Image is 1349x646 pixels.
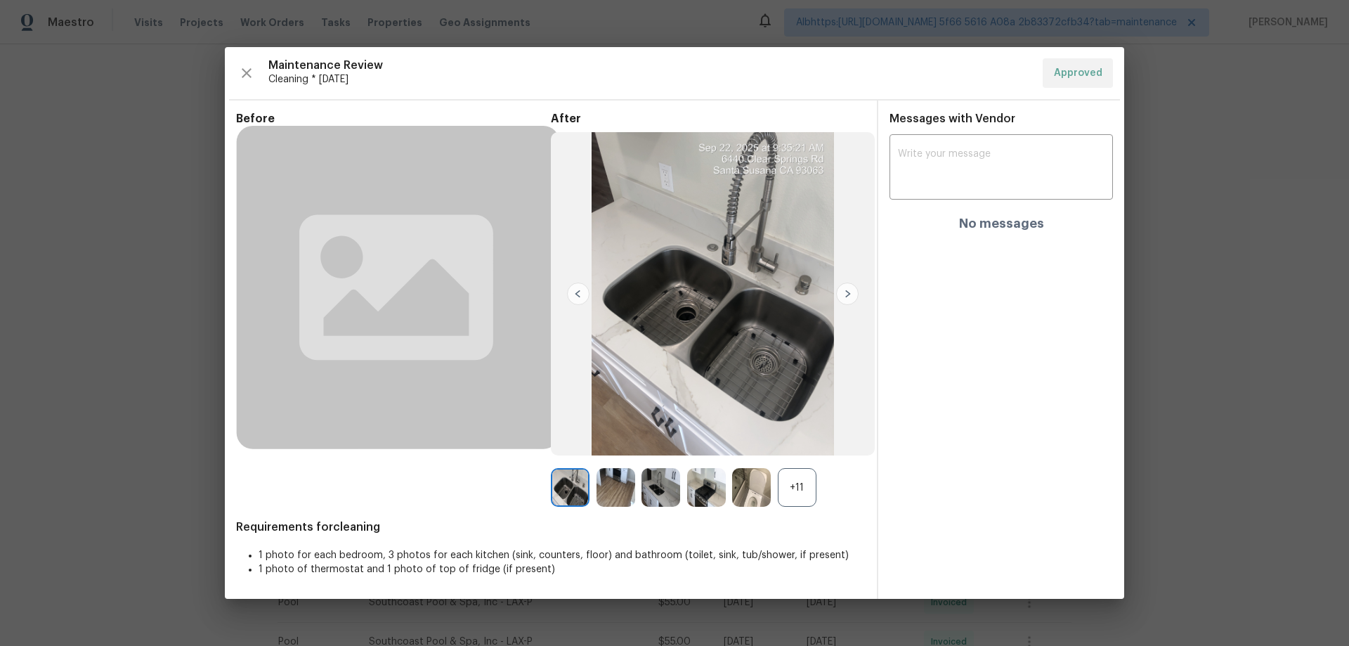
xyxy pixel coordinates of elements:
span: Before [236,112,551,126]
span: Cleaning * [DATE] [268,72,1031,86]
li: 1 photo for each bedroom, 3 photos for each kitchen (sink, counters, floor) and bathroom (toilet,... [259,548,866,562]
li: 1 photo of thermostat and 1 photo of top of fridge (if present) [259,562,866,576]
img: right-chevron-button-url [836,283,859,305]
span: After [551,112,866,126]
span: Requirements for cleaning [236,520,866,534]
div: +11 [778,468,816,507]
span: Maintenance Review [268,58,1031,72]
span: Messages with Vendor [889,113,1015,124]
img: left-chevron-button-url [567,283,589,305]
h4: No messages [959,217,1044,231]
